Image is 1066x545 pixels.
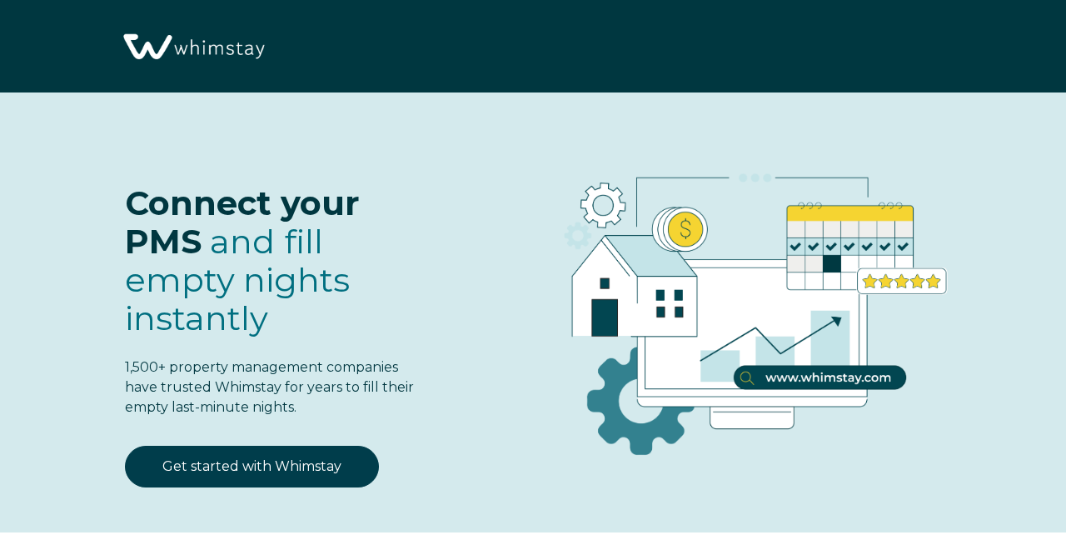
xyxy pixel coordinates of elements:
[117,8,269,87] img: Whimstay Logo-02 1
[125,359,414,415] span: 1,500+ property management companies have trusted Whimstay for years to fill their empty last-min...
[125,446,379,487] a: Get started with Whimstay
[125,221,350,338] span: and
[477,126,1016,479] img: RBO Ilustrations-03
[125,182,360,262] span: Connect your PMS
[125,221,350,338] span: fill empty nights instantly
